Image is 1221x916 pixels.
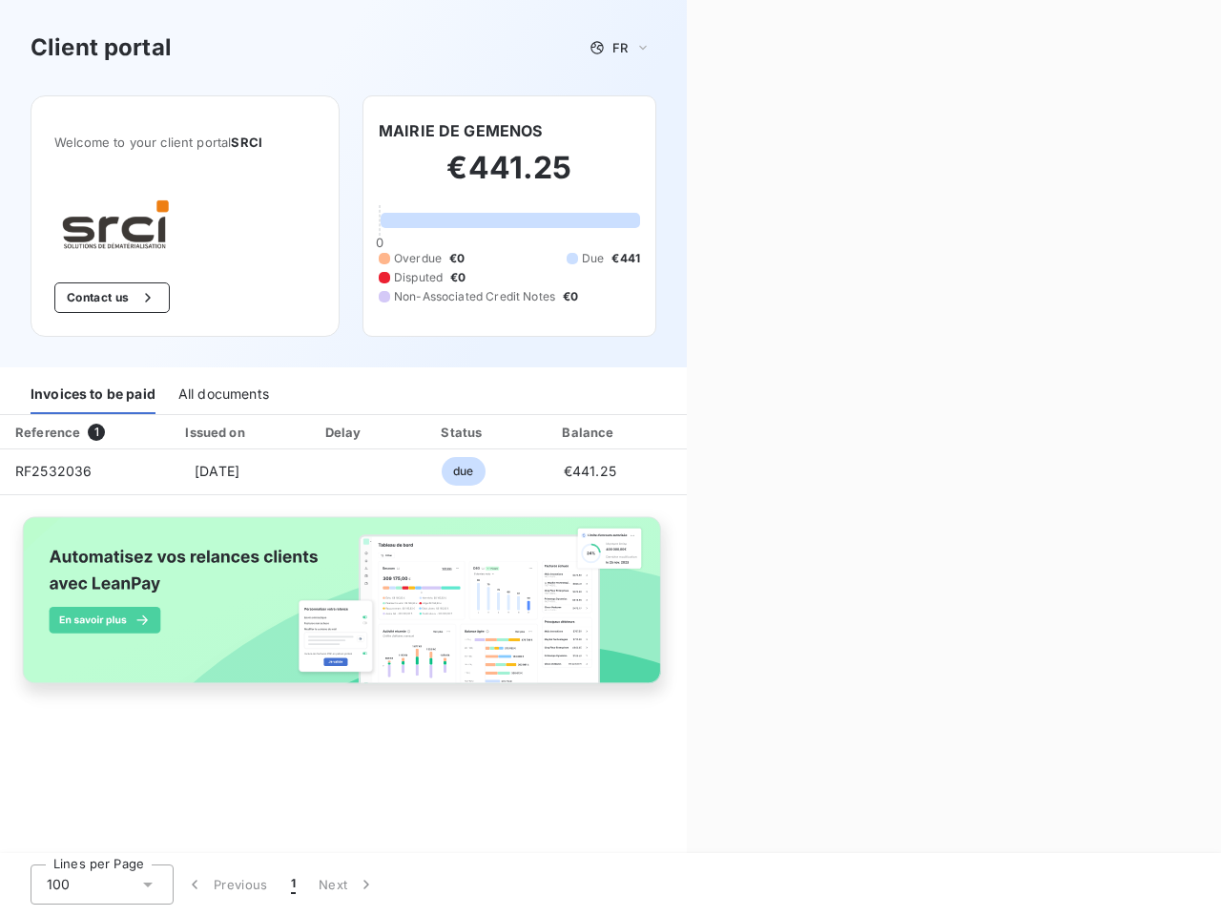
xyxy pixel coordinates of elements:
[394,288,555,305] span: Non-Associated Credit Notes
[528,423,652,442] div: Balance
[15,463,92,479] span: RF2532036
[291,423,400,442] div: Delay
[659,423,755,442] div: PDF
[54,282,170,313] button: Contact us
[394,269,443,286] span: Disputed
[449,250,465,267] span: €0
[406,423,520,442] div: Status
[15,425,80,440] div: Reference
[174,864,279,905] button: Previous
[376,235,383,250] span: 0
[231,135,262,150] span: SRCI
[379,149,640,206] h2: €441.25
[307,864,387,905] button: Next
[291,875,296,894] span: 1
[31,374,155,414] div: Invoices to be paid
[178,374,269,414] div: All documents
[88,424,105,441] span: 1
[611,250,640,267] span: €441
[394,250,442,267] span: Overdue
[582,250,604,267] span: Due
[47,875,70,894] span: 100
[612,40,628,55] span: FR
[442,457,485,486] span: due
[31,31,172,65] h3: Client portal
[8,507,679,711] img: banner
[54,196,176,252] img: Company logo
[54,135,316,150] span: Welcome to your client portal
[450,269,466,286] span: €0
[379,119,543,142] h6: MAIRIE DE GEMENOS
[195,463,239,479] span: [DATE]
[279,864,307,905] button: 1
[151,423,282,442] div: Issued on
[564,463,616,479] span: €441.25
[563,288,578,305] span: €0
